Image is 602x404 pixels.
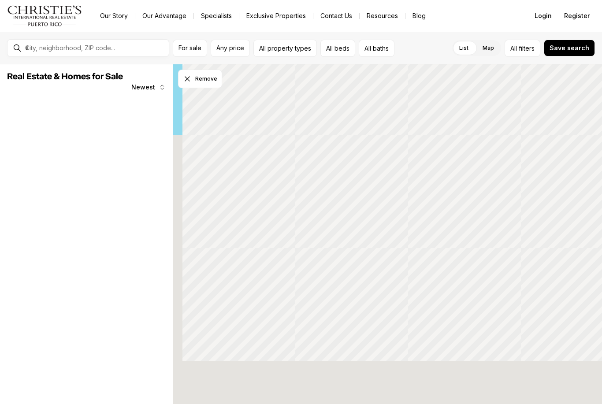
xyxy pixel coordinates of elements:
[320,40,355,57] button: All beds
[505,40,540,57] button: Allfilters
[550,44,589,52] span: Save search
[126,78,171,96] button: Newest
[7,5,82,26] img: logo
[194,10,239,22] a: Specialists
[559,7,595,25] button: Register
[452,40,476,56] label: List
[529,7,557,25] button: Login
[93,10,135,22] a: Our Story
[178,44,201,52] span: For sale
[7,72,123,81] span: Real Estate & Homes for Sale
[544,40,595,56] button: Save search
[476,40,501,56] label: Map
[131,84,155,91] span: Newest
[135,10,193,22] a: Our Advantage
[216,44,244,52] span: Any price
[239,10,313,22] a: Exclusive Properties
[359,40,394,57] button: All baths
[360,10,405,22] a: Resources
[564,12,590,19] span: Register
[253,40,317,57] button: All property types
[173,40,207,57] button: For sale
[535,12,552,19] span: Login
[405,10,433,22] a: Blog
[178,70,222,88] button: Dismiss drawing
[510,44,517,53] span: All
[519,44,535,53] span: filters
[313,10,359,22] button: Contact Us
[211,40,250,57] button: Any price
